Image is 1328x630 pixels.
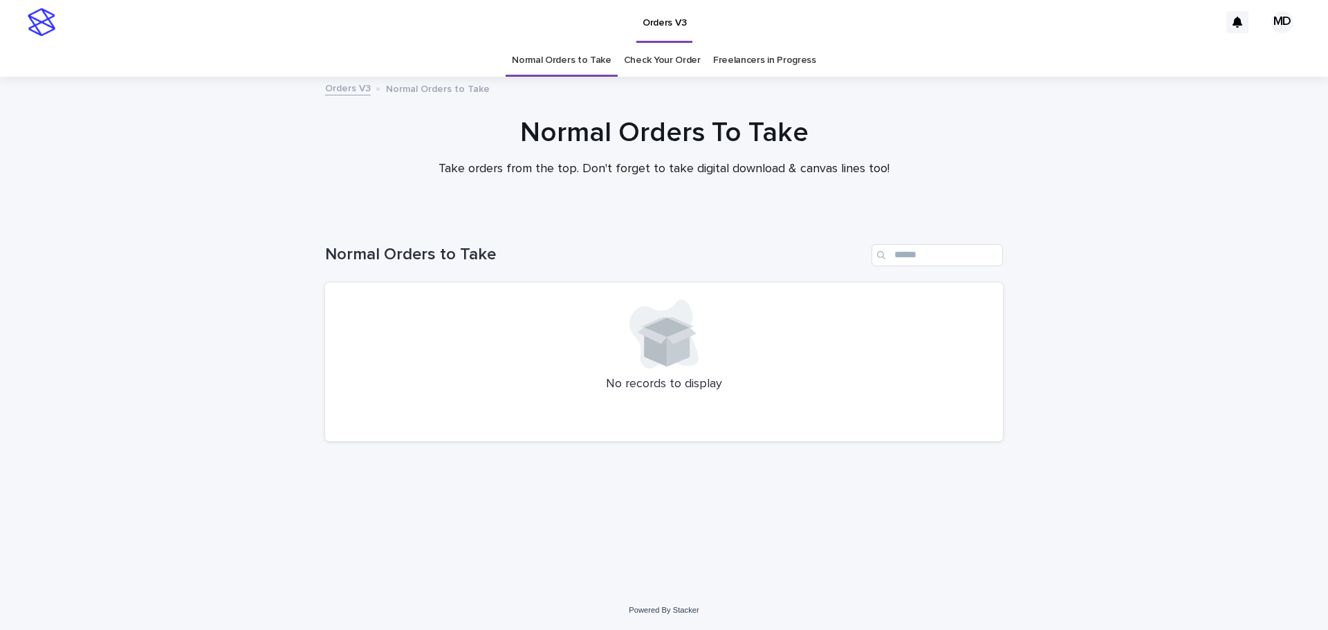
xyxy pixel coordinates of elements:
h1: Normal Orders to Take [325,245,866,265]
div: MD [1271,11,1293,33]
img: stacker-logo-s-only.png [28,8,55,36]
a: Check Your Order [624,44,701,77]
a: Powered By Stacker [629,606,699,614]
h1: Normal Orders To Take [325,116,1003,149]
input: Search [871,244,1003,266]
p: No records to display [342,377,986,392]
a: Normal Orders to Take [512,44,611,77]
a: Freelancers in Progress [713,44,816,77]
a: Orders V3 [325,80,371,95]
p: Normal Orders to Take [386,80,490,95]
p: Take orders from the top. Don't forget to take digital download & canvas lines too! [387,162,941,177]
